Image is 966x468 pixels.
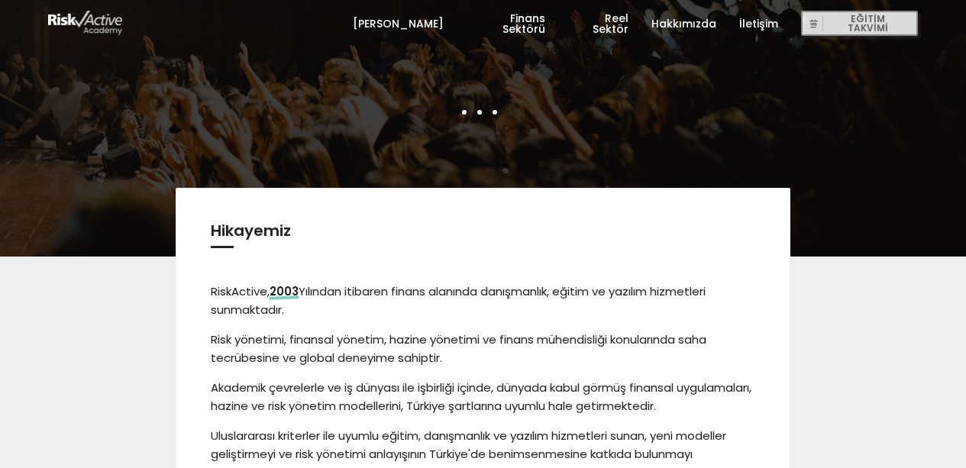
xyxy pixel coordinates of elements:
[48,11,123,35] img: logo-white.png
[651,1,716,47] a: Hakkımızda
[568,1,628,47] a: Reel Sektör
[823,13,912,34] span: EĞİTİM TAKVİMİ
[270,283,299,299] span: 2003
[211,379,756,415] p: Akademik çevrelerle ve iş dünyası ile işbirliği içinde, dünyada kabul görmüş finansal uygulamalar...
[801,11,918,37] button: EĞİTİM TAKVİMİ
[467,1,545,47] a: Finans Sektörü
[739,1,778,47] a: İletişim
[211,223,756,248] h3: Hikayemiz
[211,282,756,319] p: RiskActive, Yılından itibaren finans alanında danışmanlık, eğitim ve yazılım hizmetleri sunmaktadır.
[353,1,444,47] a: [PERSON_NAME]
[211,331,756,367] p: Risk yönetimi, finansal yönetim, hazine yönetimi ve finans mühendisliği konularında saha tecrübes...
[801,1,918,47] a: EĞİTİM TAKVİMİ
